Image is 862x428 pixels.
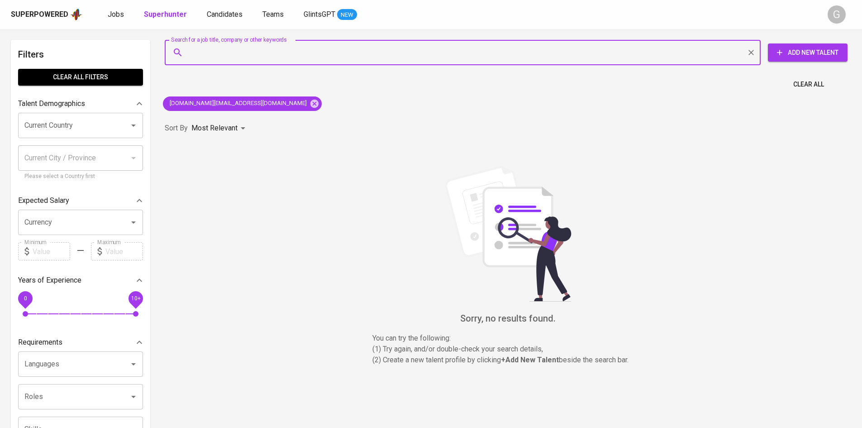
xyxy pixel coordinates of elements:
[372,333,644,344] p: You can try the following :
[768,43,848,62] button: Add New Talent
[18,333,143,351] div: Requirements
[745,46,757,59] button: Clear
[304,10,335,19] span: GlintsGPT
[18,337,62,348] p: Requirements
[337,10,357,19] span: NEW
[18,98,85,109] p: Talent Demographics
[191,120,248,137] div: Most Relevant
[775,47,840,58] span: Add New Talent
[207,10,243,19] span: Candidates
[18,47,143,62] h6: Filters
[131,295,140,302] span: 10+
[144,9,189,20] a: Superhunter
[163,96,322,111] div: [DOMAIN_NAME][EMAIL_ADDRESS][DOMAIN_NAME]
[191,123,238,134] p: Most Relevant
[163,99,312,108] span: [DOMAIN_NAME][EMAIL_ADDRESS][DOMAIN_NAME]
[18,192,143,210] div: Expected Salary
[18,69,143,86] button: Clear All filters
[127,119,140,132] button: Open
[24,295,27,302] span: 0
[11,8,82,21] a: Superpoweredapp logo
[33,242,70,260] input: Value
[25,72,136,83] span: Clear All filters
[11,10,68,20] div: Superpowered
[262,10,284,19] span: Teams
[24,172,137,181] p: Please select a Country first
[790,76,828,93] button: Clear All
[70,8,82,21] img: app logo
[144,10,187,19] b: Superhunter
[108,9,126,20] a: Jobs
[372,355,644,365] p: (2) Create a new talent profile by clicking beside the search bar.
[440,166,576,302] img: file_searching.svg
[108,10,124,19] span: Jobs
[501,356,559,364] b: + Add New Talent
[18,275,81,286] p: Years of Experience
[18,195,69,206] p: Expected Salary
[18,271,143,289] div: Years of Experience
[127,358,140,370] button: Open
[372,344,644,355] p: (1) Try again, and/or double-check your search details,
[207,9,244,20] a: Candidates
[304,9,357,20] a: GlintsGPT NEW
[127,216,140,229] button: Open
[105,242,143,260] input: Value
[262,9,286,20] a: Teams
[828,5,846,24] div: G
[127,390,140,403] button: Open
[793,79,824,90] span: Clear All
[165,311,851,326] h6: Sorry, no results found.
[18,95,143,113] div: Talent Demographics
[165,123,188,134] p: Sort By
